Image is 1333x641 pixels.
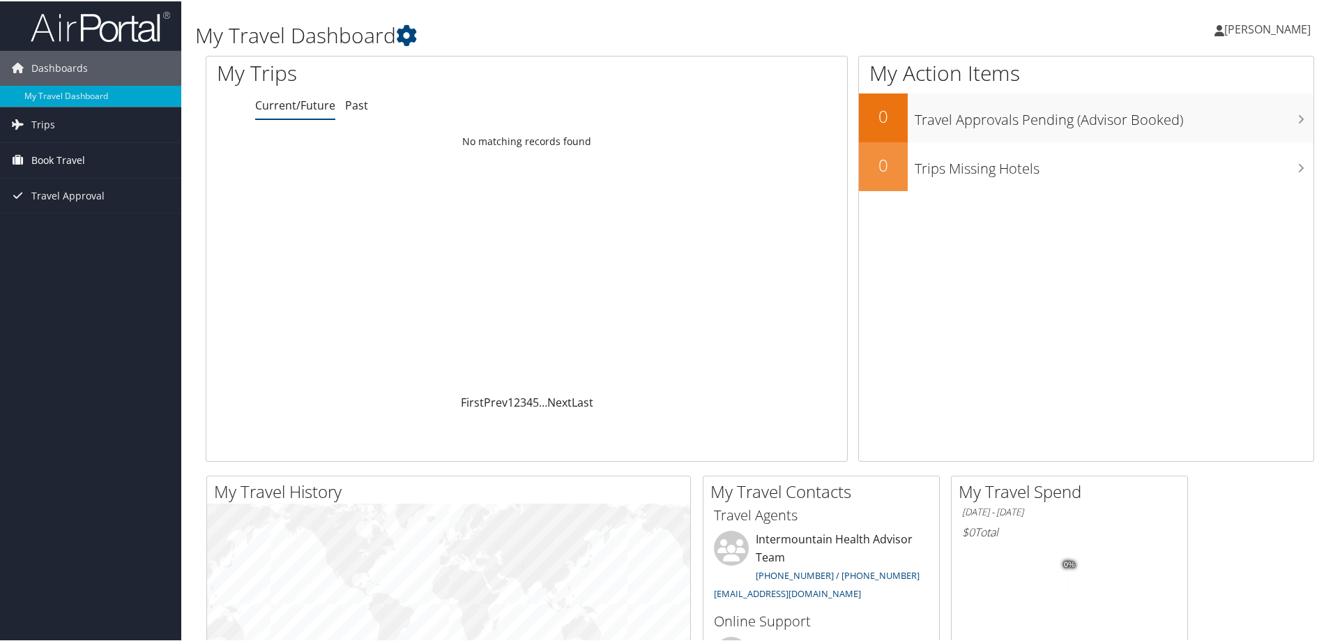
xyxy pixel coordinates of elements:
[461,393,484,409] a: First
[206,128,847,153] td: No matching records found
[195,20,948,49] h1: My Travel Dashboard
[31,177,105,212] span: Travel Approval
[1064,559,1075,568] tspan: 0%
[1214,7,1325,49] a: [PERSON_NAME]
[514,393,520,409] a: 2
[31,9,170,42] img: airportal-logo.png
[484,393,508,409] a: Prev
[214,478,690,502] h2: My Travel History
[859,152,908,176] h2: 0
[710,478,939,502] h2: My Travel Contacts
[508,393,514,409] a: 1
[859,141,1313,190] a: 0Trips Missing Hotels
[859,103,908,127] h2: 0
[255,96,335,112] a: Current/Future
[962,523,975,538] span: $0
[714,504,929,524] h3: Travel Agents
[959,478,1187,502] h2: My Travel Spend
[859,57,1313,86] h1: My Action Items
[714,610,929,630] h3: Online Support
[714,586,861,598] a: [EMAIL_ADDRESS][DOMAIN_NAME]
[526,393,533,409] a: 4
[572,393,593,409] a: Last
[31,142,85,176] span: Book Travel
[520,393,526,409] a: 3
[533,393,539,409] a: 5
[547,393,572,409] a: Next
[915,102,1313,128] h3: Travel Approvals Pending (Advisor Booked)
[539,393,547,409] span: …
[915,151,1313,177] h3: Trips Missing Hotels
[707,529,936,604] li: Intermountain Health Advisor Team
[756,568,920,580] a: [PHONE_NUMBER] / [PHONE_NUMBER]
[859,92,1313,141] a: 0Travel Approvals Pending (Advisor Booked)
[31,50,88,84] span: Dashboards
[345,96,368,112] a: Past
[31,106,55,141] span: Trips
[1224,20,1311,36] span: [PERSON_NAME]
[217,57,570,86] h1: My Trips
[962,523,1177,538] h6: Total
[962,504,1177,518] h6: [DATE] - [DATE]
